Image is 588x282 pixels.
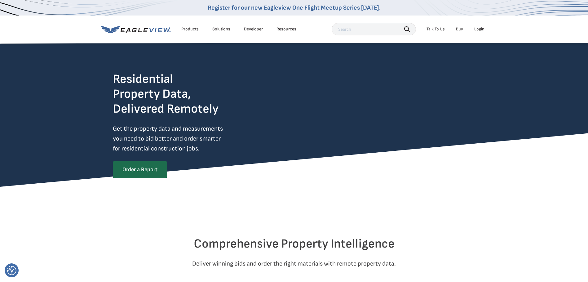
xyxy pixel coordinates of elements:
[244,26,263,32] a: Developer
[7,266,16,275] button: Consent Preferences
[276,26,296,32] div: Resources
[113,124,249,154] p: Get the property data and measurements you need to bid better and order smarter for residential c...
[113,259,475,269] p: Deliver winning bids and order the right materials with remote property data.
[113,72,219,116] h2: Residential Property Data, Delivered Remotely
[208,4,381,11] a: Register for our new Eagleview One Flight Meetup Series [DATE].
[212,26,230,32] div: Solutions
[474,26,484,32] div: Login
[456,26,463,32] a: Buy
[113,161,167,178] a: Order a Report
[7,266,16,275] img: Revisit consent button
[427,26,445,32] div: Talk To Us
[113,236,475,251] h2: Comprehensive Property Intelligence
[181,26,199,32] div: Products
[332,23,416,35] input: Search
